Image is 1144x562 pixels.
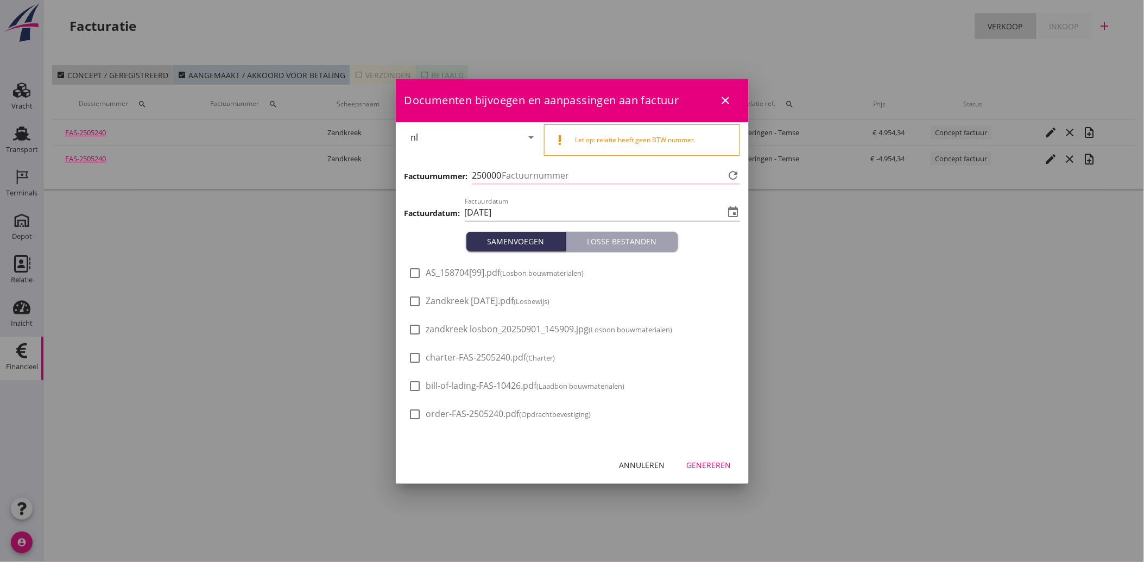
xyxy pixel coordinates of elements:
[472,169,502,182] span: 250000
[396,79,749,122] div: Documenten bijvoegen en aanpassingen aan factuur
[465,204,725,221] input: Factuurdatum
[426,295,550,307] span: Zandkreek [DATE].pdf
[502,167,725,184] input: Factuurnummer
[553,134,566,147] i: priority_high
[566,232,678,251] button: Losse bestanden
[466,232,566,251] button: Samenvoegen
[514,296,550,306] small: (Losbewijs)
[404,171,468,182] h3: Factuurnummer:
[575,135,731,145] div: Let op: relatie heeft geen BTW nummer.
[426,352,555,363] span: charter-FAS-2505240.pdf
[471,236,561,247] div: Samenvoegen
[589,325,673,334] small: (Losbon bouwmaterialen)
[426,408,591,420] span: order-FAS-2505240.pdf
[501,268,584,278] small: (Losbon bouwmaterialen)
[426,380,625,391] span: bill-of-lading-FAS-10426.pdf
[520,409,591,419] small: (Opdrachtbevestiging)
[411,132,419,142] div: nl
[620,459,665,471] div: Annuleren
[611,456,674,475] button: Annuleren
[537,381,625,391] small: (Laadbon bouwmaterialen)
[678,456,740,475] button: Genereren
[404,207,460,219] h3: Factuurdatum:
[727,206,740,219] i: event
[687,459,731,471] div: Genereren
[571,236,674,247] div: Losse bestanden
[426,267,584,279] span: AS_158704[99].pdf
[524,131,538,144] i: arrow_drop_down
[426,324,673,335] span: zandkreek losbon_20250901_145909.jpg
[527,353,555,363] small: (Charter)
[727,169,740,182] i: refresh
[719,94,732,107] i: close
